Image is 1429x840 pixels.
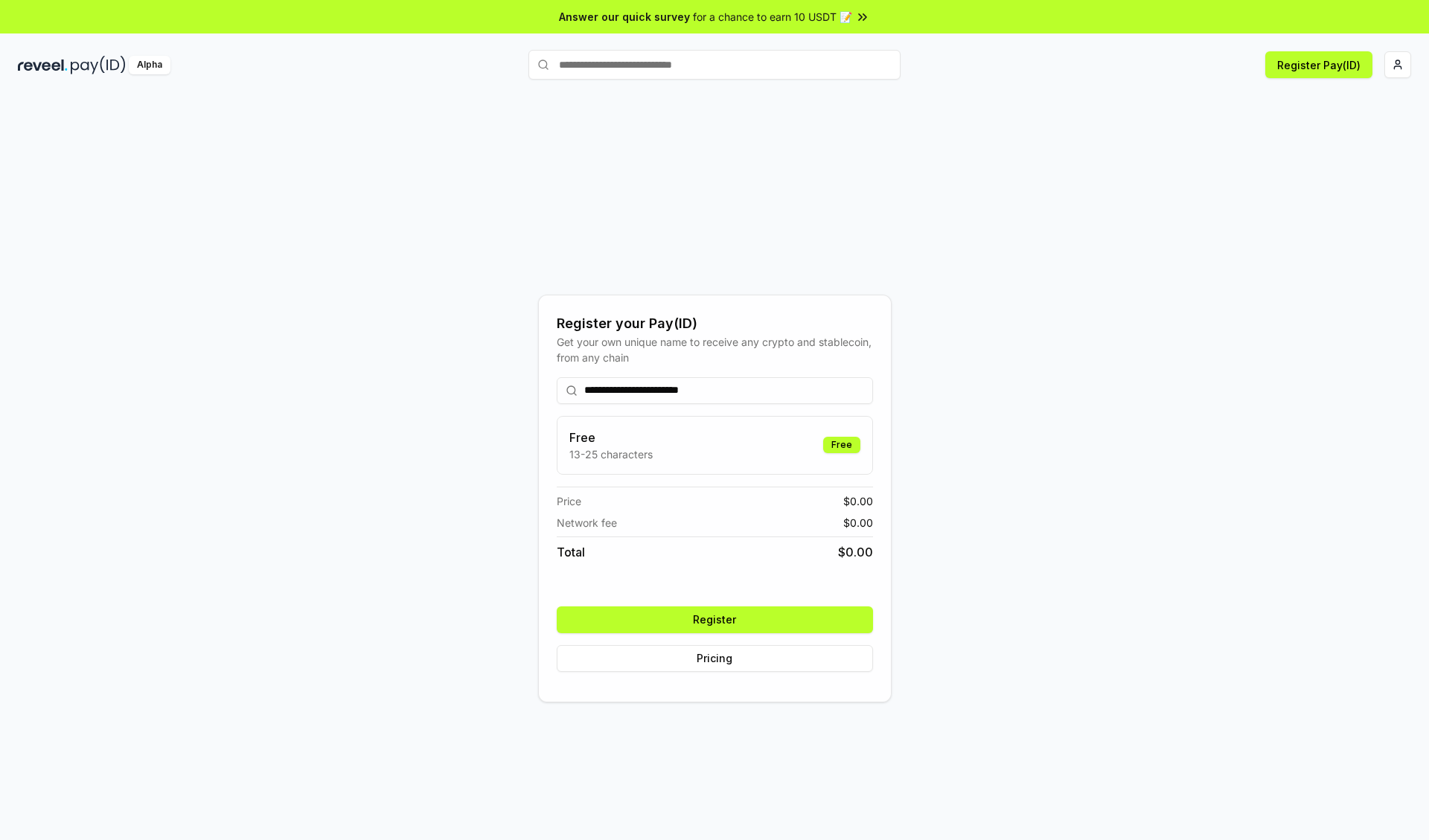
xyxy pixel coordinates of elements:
[843,493,873,509] span: $ 0.00
[569,429,653,446] h3: Free
[557,543,585,561] span: Total
[693,9,852,25] span: for a chance to earn 10 USDT 📝
[71,56,126,74] img: pay_id
[557,493,581,509] span: Price
[559,9,690,25] span: Answer our quick survey
[557,645,873,672] button: Pricing
[557,606,873,633] button: Register
[557,313,873,334] div: Register your Pay(ID)
[569,446,653,462] p: 13-25 characters
[18,56,68,74] img: reveel_dark
[843,515,873,530] span: $ 0.00
[823,437,860,453] div: Free
[129,56,170,74] div: Alpha
[1265,51,1372,78] button: Register Pay(ID)
[838,543,873,561] span: $ 0.00
[557,515,617,530] span: Network fee
[557,334,873,365] div: Get your own unique name to receive any crypto and stablecoin, from any chain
